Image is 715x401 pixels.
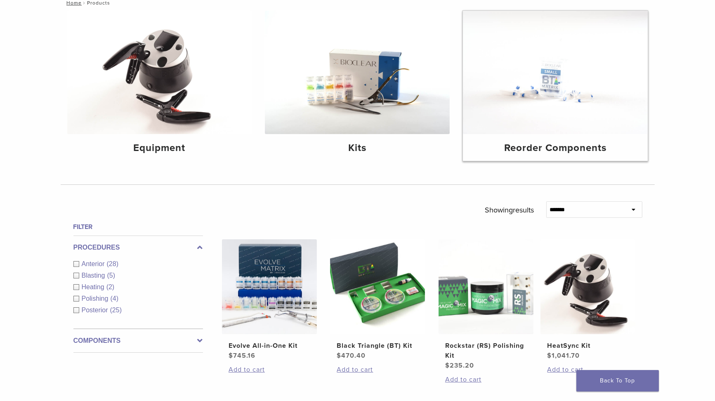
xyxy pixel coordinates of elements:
label: Procedures [73,243,203,252]
a: Black Triangle (BT) KitBlack Triangle (BT) Kit $470.40 [330,239,426,361]
img: Evolve All-in-One Kit [222,239,317,334]
img: Rockstar (RS) Polishing Kit [439,239,533,334]
span: / [82,1,87,5]
bdi: 1,041.70 [547,351,580,360]
a: Rockstar (RS) Polishing KitRockstar (RS) Polishing Kit $235.20 [438,239,534,370]
img: Equipment [67,11,252,134]
a: Add to cart: “Rockstar (RS) Polishing Kit” [445,375,527,384]
h4: Filter [73,222,203,232]
p: Showing results [485,201,534,219]
a: Reorder Components [463,11,648,161]
img: Reorder Components [463,11,648,134]
a: Evolve All-in-One KitEvolve All-in-One Kit $745.16 [222,239,318,361]
span: (28) [107,260,118,267]
span: $ [547,351,552,360]
span: (25) [110,307,122,314]
span: Posterior [82,307,110,314]
h4: Equipment [74,141,245,156]
bdi: 235.20 [445,361,474,370]
bdi: 470.40 [337,351,366,360]
span: Polishing [82,295,111,302]
span: $ [229,351,233,360]
h2: Rockstar (RS) Polishing Kit [445,341,527,361]
span: Heating [82,283,106,290]
span: $ [445,361,450,370]
span: (4) [110,295,118,302]
img: Black Triangle (BT) Kit [330,239,425,334]
bdi: 745.16 [229,351,255,360]
a: Add to cart: “Evolve All-in-One Kit” [229,365,310,375]
span: $ [337,351,341,360]
span: Blasting [82,272,107,279]
h2: Black Triangle (BT) Kit [337,341,418,351]
label: Components [73,336,203,346]
span: Anterior [82,260,107,267]
span: (5) [107,272,115,279]
a: Back To Top [576,370,659,392]
h2: HeatSync Kit [547,341,629,351]
h4: Kits [271,141,443,156]
a: Kits [265,11,450,161]
a: Equipment [67,11,252,161]
a: Add to cart: “Black Triangle (BT) Kit” [337,365,418,375]
span: (2) [106,283,115,290]
img: HeatSync Kit [540,239,635,334]
a: HeatSync KitHeatSync Kit $1,041.70 [540,239,636,361]
img: Kits [265,11,450,134]
h2: Evolve All-in-One Kit [229,341,310,351]
a: Add to cart: “HeatSync Kit” [547,365,629,375]
h4: Reorder Components [470,141,641,156]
